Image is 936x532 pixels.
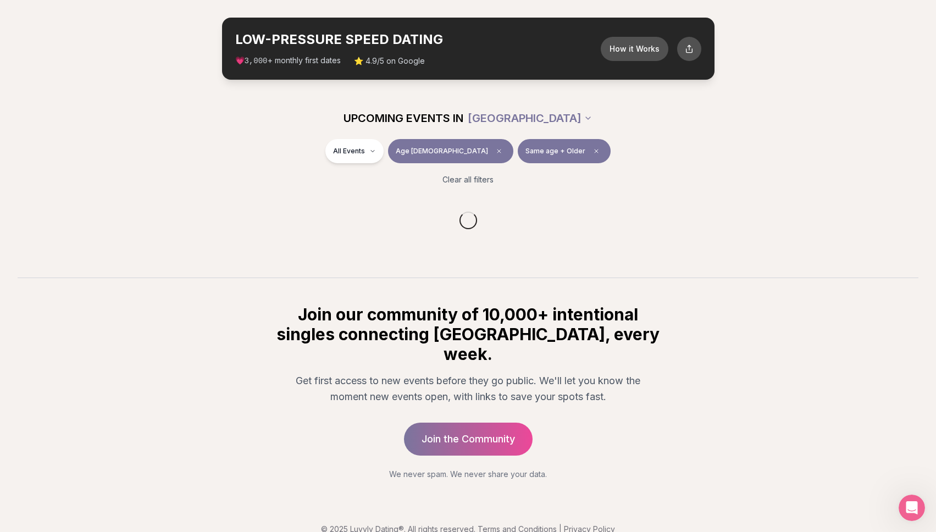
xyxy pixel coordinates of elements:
[284,373,653,405] p: Get first access to new events before they go public. We'll let you know the moment new events op...
[404,423,533,456] a: Join the Community
[235,31,601,48] h2: LOW-PRESSURE SPEED DATING
[325,139,384,163] button: All Events
[590,145,603,158] span: Clear preference
[275,469,662,480] p: We never spam. We never share your data.
[468,106,592,130] button: [GEOGRAPHIC_DATA]
[518,139,611,163] button: Same age + OlderClear preference
[436,168,500,192] button: Clear all filters
[275,304,662,364] h2: Join our community of 10,000+ intentional singles connecting [GEOGRAPHIC_DATA], every week.
[396,147,488,156] span: Age [DEMOGRAPHIC_DATA]
[525,147,585,156] span: Same age + Older
[388,139,513,163] button: Age [DEMOGRAPHIC_DATA]Clear age
[344,110,463,126] span: UPCOMING EVENTS IN
[354,56,425,66] span: ⭐ 4.9/5 on Google
[899,495,925,521] iframe: Intercom live chat
[235,55,341,66] span: 💗 + monthly first dates
[492,145,506,158] span: Clear age
[601,37,668,61] button: How it Works
[245,57,268,65] span: 3,000
[333,147,365,156] span: All Events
